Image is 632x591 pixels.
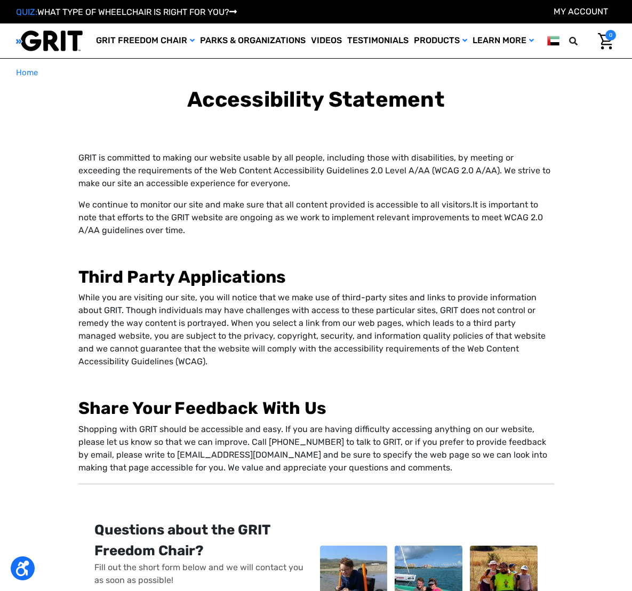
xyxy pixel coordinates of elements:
a: Learn More [470,23,537,58]
b: Accessibility Statement [187,87,445,112]
a: GRIT Freedom Chair [93,23,197,58]
nav: Breadcrumb [16,67,616,79]
div: Questions about the GRIT Freedom Chair? [94,520,313,561]
span: Home [16,68,38,77]
a: Account [554,6,608,17]
strong: Share Your Feedback With Us [78,398,327,418]
a: Products [411,23,470,58]
strong: Third Party Applications [78,267,286,287]
p: Fill out the short form below and we will contact you as soon as possible! [94,561,313,587]
a: Parks & Organizations [197,23,308,58]
a: Testimonials [345,23,411,58]
a: QUIZ:WHAT TYPE OF WHEELCHAIR IS RIGHT FOR YOU? [16,7,237,17]
span: It is important to note that efforts to the GRIT website are ongoing as we work to implement rele... [78,199,543,235]
a: Cart with 0 items [590,30,616,52]
span: Shopping with GRIT should be accessible and easy. If you are having difficulty accessing anything... [78,424,547,473]
img: ae.png [547,34,559,47]
span: We continue to monitor our site and make sure that all content provided is accessible to all visi... [78,199,473,210]
input: Search [585,30,590,52]
a: Videos [308,23,345,58]
span: 0 [605,30,616,41]
span: QUIZ: [16,7,37,17]
a: Home [16,67,38,79]
img: Cart [598,33,613,50]
span: GRIT is committed to making our website usable by all people, including those with disabilities, ... [78,153,550,188]
span: While you are visiting our site, you will notice that we make use of third-party sites and links ... [78,292,546,366]
img: GRIT All-Terrain Wheelchair and Mobility Equipment [16,30,83,52]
